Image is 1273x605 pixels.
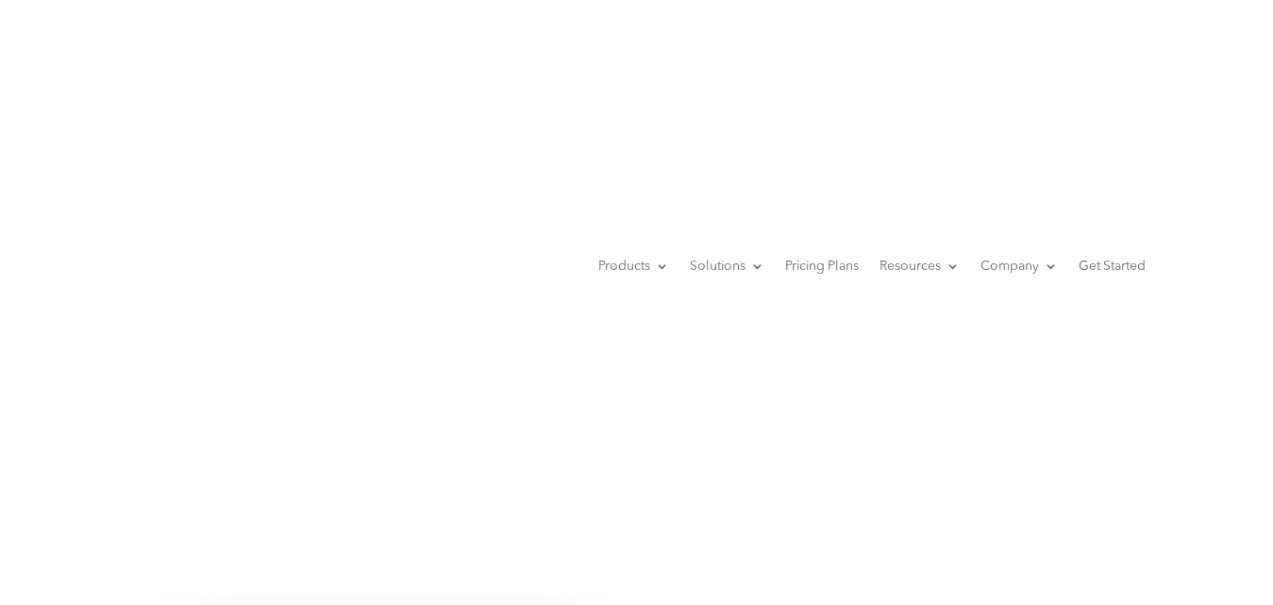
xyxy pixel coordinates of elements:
[690,230,764,302] a: Solutions
[879,230,960,302] a: Resources
[980,230,1058,302] a: Company
[1079,230,1146,302] a: Get Started
[785,230,859,302] a: Pricing Plans
[598,230,669,302] a: Products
